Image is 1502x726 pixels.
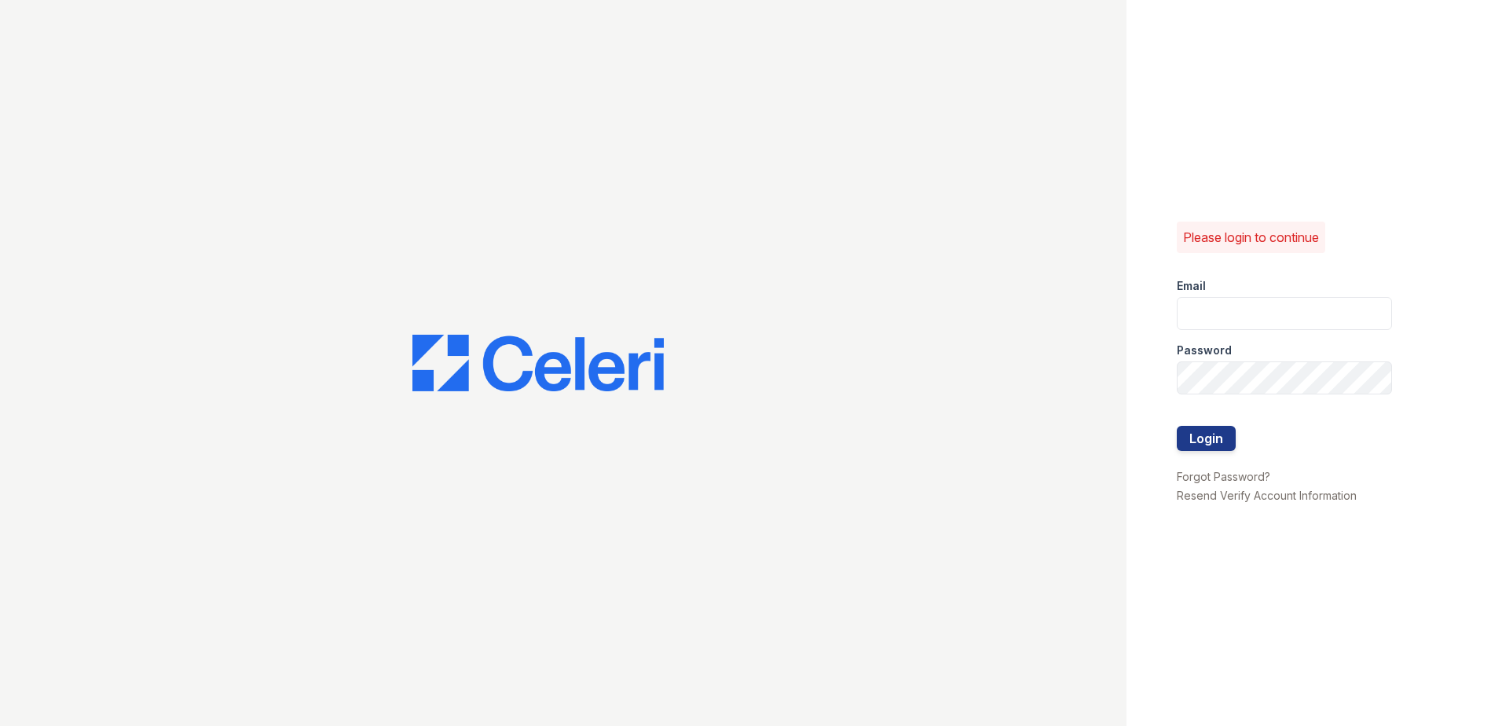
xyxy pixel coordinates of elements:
img: CE_Logo_Blue-a8612792a0a2168367f1c8372b55b34899dd931a85d93a1a3d3e32e68fde9ad4.png [412,335,664,391]
label: Password [1177,343,1232,358]
p: Please login to continue [1183,228,1319,247]
button: Login [1177,426,1236,451]
a: Resend Verify Account Information [1177,489,1357,502]
a: Forgot Password? [1177,470,1270,483]
label: Email [1177,278,1206,294]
